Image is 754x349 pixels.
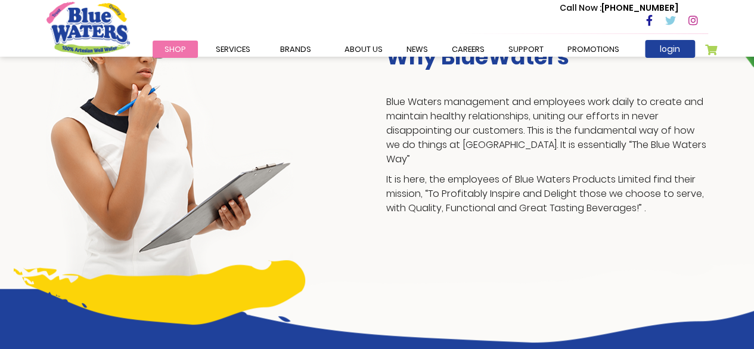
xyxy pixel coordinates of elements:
a: store logo [46,2,130,54]
span: Call Now : [560,2,601,14]
a: Promotions [556,41,631,58]
a: about us [333,41,395,58]
img: career-intro-art.png [120,264,754,342]
a: News [395,41,440,58]
a: careers [440,41,497,58]
h3: Why BlueWaters [386,44,708,70]
p: It is here, the employees of Blue Waters Products Limited find their mission, “To Profitably Insp... [386,172,708,215]
span: Shop [165,44,186,55]
p: [PHONE_NUMBER] [560,2,678,14]
span: Brands [280,44,311,55]
p: Blue Waters management and employees work daily to create and maintain healthy relationships, uni... [386,95,708,166]
a: login [645,40,695,58]
span: Services [216,44,250,55]
img: career-yellow-bar.png [14,260,305,325]
a: support [497,41,556,58]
